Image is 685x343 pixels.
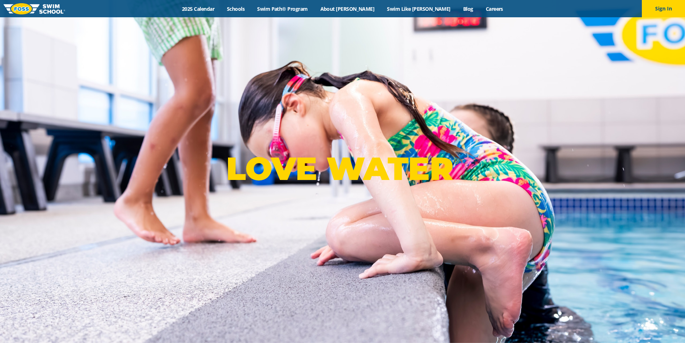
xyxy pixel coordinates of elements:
a: About [PERSON_NAME] [314,5,381,12]
a: Blog [457,5,479,12]
sup: ® [453,157,459,166]
img: FOSS Swim School Logo [4,3,65,14]
p: LOVE WATER [226,149,459,188]
a: 2025 Calendar [176,5,221,12]
a: Swim Like [PERSON_NAME] [381,5,457,12]
a: Careers [479,5,509,12]
a: Schools [221,5,251,12]
a: Swim Path® Program [251,5,314,12]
